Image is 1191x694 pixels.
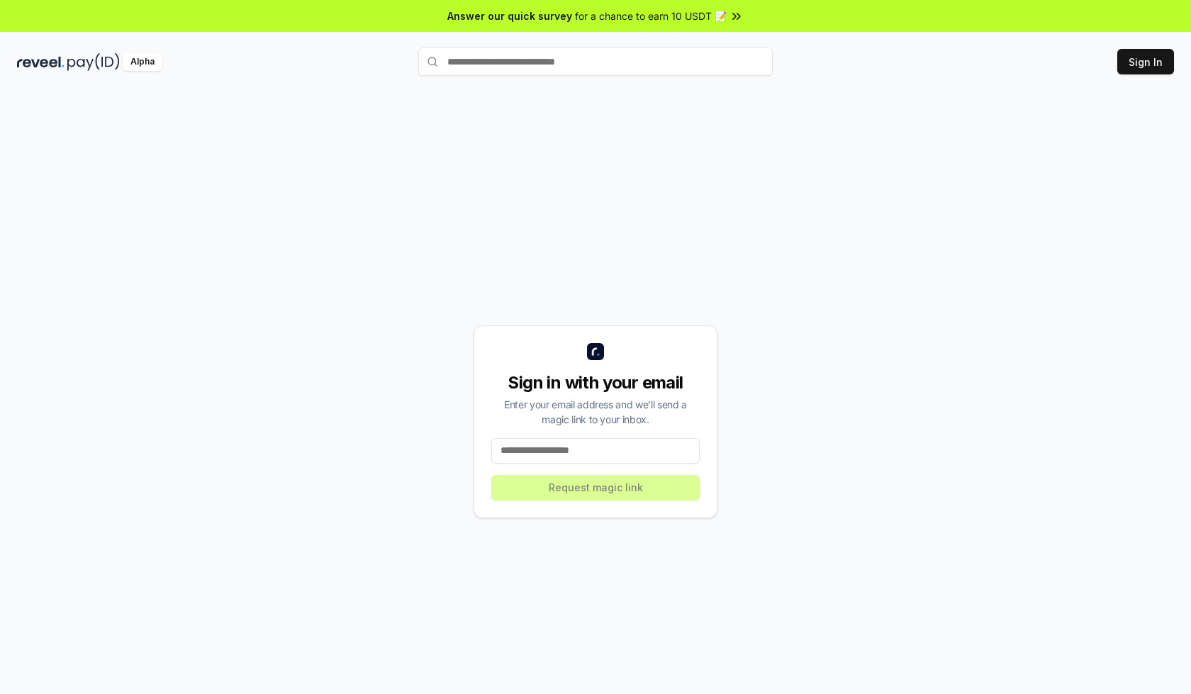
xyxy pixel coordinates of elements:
[491,397,700,427] div: Enter your email address and we’ll send a magic link to your inbox.
[587,343,604,360] img: logo_small
[17,53,65,71] img: reveel_dark
[447,9,572,23] span: Answer our quick survey
[1117,49,1174,74] button: Sign In
[491,371,700,394] div: Sign in with your email
[123,53,162,71] div: Alpha
[67,53,120,71] img: pay_id
[575,9,727,23] span: for a chance to earn 10 USDT 📝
